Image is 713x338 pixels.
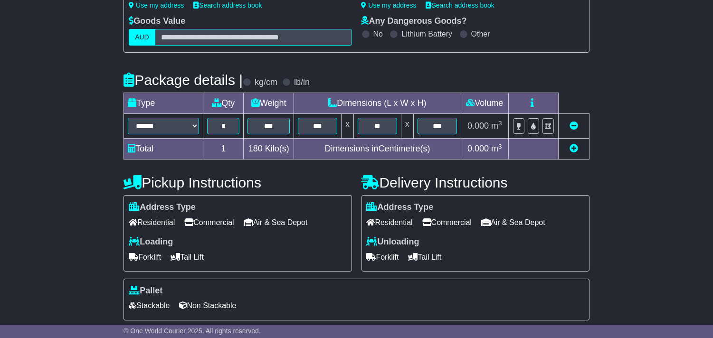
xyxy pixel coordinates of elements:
a: Use my address [361,1,417,9]
td: Volume [461,93,508,114]
label: kg/cm [255,77,277,88]
td: 1 [203,139,244,160]
td: Total [124,139,203,160]
label: Goods Value [129,16,185,27]
a: Search address book [426,1,494,9]
td: x [401,114,413,139]
label: lb/in [294,77,310,88]
td: Dimensions in Centimetre(s) [294,139,461,160]
span: Air & Sea Depot [244,215,308,230]
span: Tail Lift [409,250,442,264]
span: 0.000 [467,144,489,153]
td: Qty [203,93,244,114]
label: Address Type [129,202,196,213]
label: Any Dangerous Goods? [361,16,467,27]
span: Commercial [184,215,234,230]
label: No [373,29,383,38]
a: Search address book [193,1,262,9]
label: AUD [129,29,155,46]
span: Residential [367,215,413,230]
sup: 3 [498,143,502,150]
span: 180 [248,144,263,153]
h4: Pickup Instructions [124,175,352,190]
span: Commercial [422,215,472,230]
a: Use my address [129,1,184,9]
a: Add new item [570,144,578,153]
span: Tail Lift [171,250,204,264]
span: Residential [129,215,175,230]
span: Non Stackable [179,298,236,313]
td: Weight [244,93,294,114]
span: 0.000 [467,121,489,131]
sup: 3 [498,120,502,127]
td: Dimensions (L x W x H) [294,93,461,114]
label: Pallet [129,286,162,296]
td: x [342,114,354,139]
td: Type [124,93,203,114]
span: © One World Courier 2025. All rights reserved. [124,327,261,335]
label: Loading [129,237,173,247]
td: Kilo(s) [244,139,294,160]
span: Forklift [367,250,399,264]
label: Other [471,29,490,38]
label: Lithium Battery [401,29,452,38]
h4: Delivery Instructions [361,175,589,190]
label: Unloading [367,237,419,247]
span: m [491,121,502,131]
h4: Package details | [124,72,243,88]
span: m [491,144,502,153]
span: Stackable [129,298,170,313]
span: Air & Sea Depot [481,215,545,230]
span: Forklift [129,250,161,264]
label: Address Type [367,202,434,213]
a: Remove this item [570,121,578,131]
